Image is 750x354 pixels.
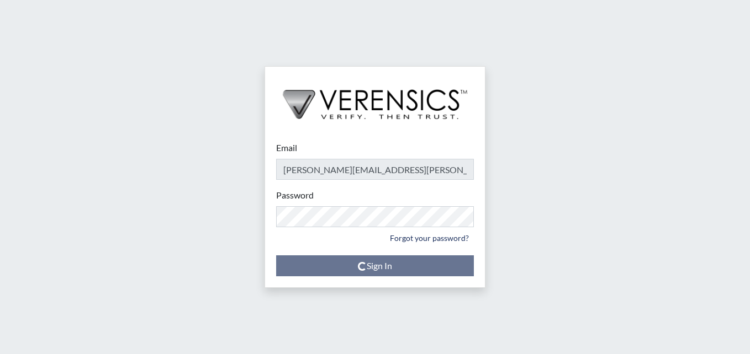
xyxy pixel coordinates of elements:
[276,189,314,202] label: Password
[276,141,297,154] label: Email
[265,67,485,131] img: logo-wide-black.2aad4157.png
[385,229,474,246] a: Forgot your password?
[276,159,474,180] input: Email
[276,255,474,276] button: Sign In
